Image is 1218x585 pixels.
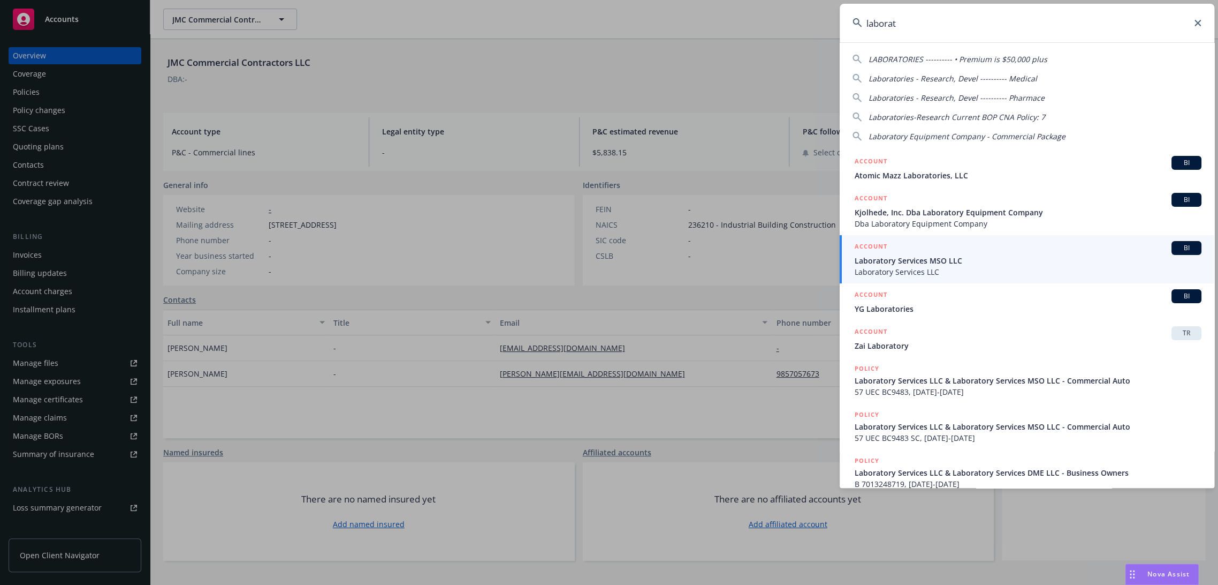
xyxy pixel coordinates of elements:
[855,241,887,254] h5: ACCOUNT
[855,170,1201,181] span: Atomic Mazz Laboratories, LLC
[1176,328,1197,338] span: TR
[855,326,887,339] h5: ACCOUNT
[855,340,1201,351] span: Zai Laboratory
[840,357,1214,403] a: POLICYLaboratory Services LLC & Laboratory Services MSO LLC - Commercial Auto57 UEC BC9483, [DATE...
[1125,564,1199,585] button: Nova Assist
[1176,158,1197,168] span: BI
[855,467,1201,478] span: Laboratory Services LLC & Laboratory Services DME LLC - Business Owners
[855,375,1201,386] span: Laboratory Services LLC & Laboratory Services MSO LLC - Commercial Auto
[855,193,887,206] h5: ACCOUNT
[840,320,1214,357] a: ACCOUNTTRZai Laboratory
[869,112,1045,122] span: Laboratories-Research Current BOP CNA Policy: 7
[855,455,879,466] h5: POLICY
[855,421,1201,432] span: Laboratory Services LLC & Laboratory Services MSO LLC - Commercial Auto
[855,289,887,302] h5: ACCOUNT
[840,150,1214,187] a: ACCOUNTBIAtomic Mazz Laboratories, LLC
[869,131,1065,141] span: Laboratory Equipment Company - Commercial Package
[840,283,1214,320] a: ACCOUNTBIYG Laboratories
[1125,564,1139,584] div: Drag to move
[855,432,1201,444] span: 57 UEC BC9483 SC, [DATE]-[DATE]
[1176,243,1197,253] span: BI
[840,4,1214,42] input: Search...
[840,187,1214,235] a: ACCOUNTBIKjolhede, Inc. Dba Laboratory Equipment CompanyDba Laboratory Equipment Company
[1176,195,1197,205] span: BI
[855,207,1201,218] span: Kjolhede, Inc. Dba Laboratory Equipment Company
[869,54,1047,64] span: LABORATORIES ---------- • Premium is $50,000 plus
[855,156,887,169] h5: ACCOUNT
[1147,569,1190,579] span: Nova Assist
[855,409,879,420] h5: POLICY
[855,255,1201,266] span: Laboratory Services MSO LLC
[869,93,1045,103] span: Laboratories - Research, Devel ---------- Pharmace
[855,266,1201,277] span: Laboratory Services LLC
[855,386,1201,397] span: 57 UEC BC9483, [DATE]-[DATE]
[855,303,1201,314] span: YG Laboratories
[869,73,1037,84] span: Laboratories - Research, Devel ---------- Medical
[840,449,1214,496] a: POLICYLaboratory Services LLC & Laboratory Services DME LLC - Business OwnersB 7013248719, [DATE]...
[840,235,1214,283] a: ACCOUNTBILaboratory Services MSO LLCLaboratory Services LLC
[855,218,1201,229] span: Dba Laboratory Equipment Company
[855,478,1201,490] span: B 7013248719, [DATE]-[DATE]
[840,403,1214,449] a: POLICYLaboratory Services LLC & Laboratory Services MSO LLC - Commercial Auto57 UEC BC9483 SC, [D...
[1176,291,1197,301] span: BI
[855,363,879,374] h5: POLICY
